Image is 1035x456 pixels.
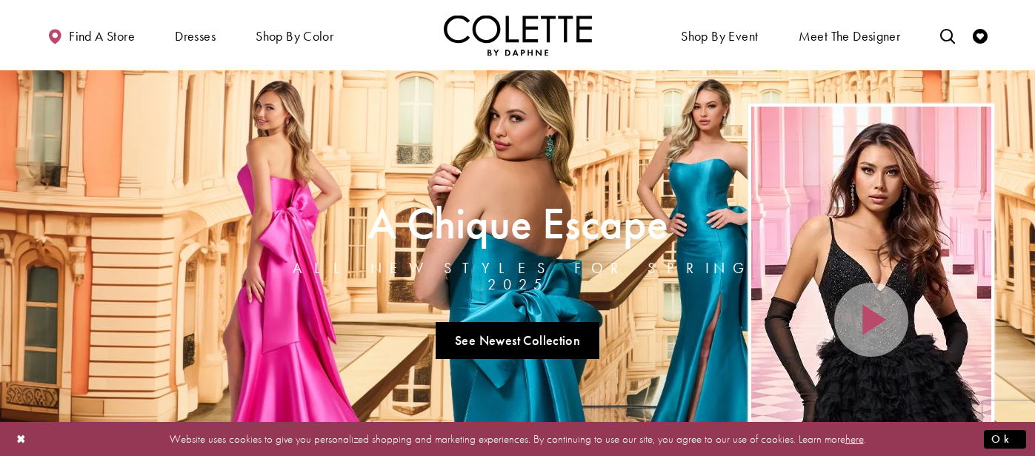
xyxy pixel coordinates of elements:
ul: Slider Links [287,316,748,365]
a: See Newest Collection A Chique Escape All New Styles For Spring 2025 [436,322,600,359]
a: here [845,431,864,446]
button: Close Dialog [9,426,34,452]
p: Website uses cookies to give you personalized shopping and marketing experiences. By continuing t... [107,429,928,449]
button: Submit Dialog [984,429,1026,448]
